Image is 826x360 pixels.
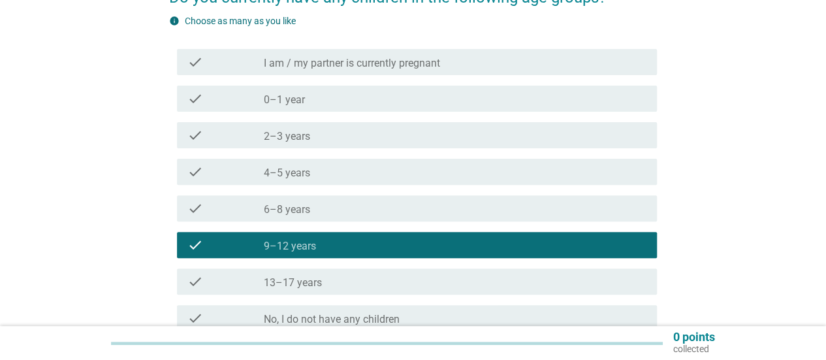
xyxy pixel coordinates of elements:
[187,201,203,216] i: check
[264,313,400,326] label: No, I do not have any children
[187,164,203,180] i: check
[187,237,203,253] i: check
[187,91,203,106] i: check
[264,167,310,180] label: 4–5 years
[169,16,180,26] i: info
[187,127,203,143] i: check
[187,54,203,70] i: check
[264,203,310,216] label: 6–8 years
[264,130,310,143] label: 2–3 years
[185,16,296,26] label: Choose as many as you like
[187,274,203,289] i: check
[264,240,316,253] label: 9–12 years
[673,331,715,343] p: 0 points
[673,343,715,355] p: collected
[264,93,305,106] label: 0–1 year
[264,57,440,70] label: I am / my partner is currently pregnant
[187,310,203,326] i: check
[264,276,322,289] label: 13–17 years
